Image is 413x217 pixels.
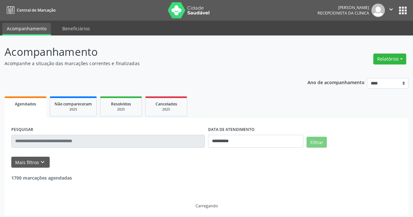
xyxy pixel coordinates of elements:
span: Agendados [15,101,36,107]
button: Mais filtroskeyboard_arrow_down [11,157,50,168]
span: Não compareceram [55,101,92,107]
button: apps [397,5,408,16]
div: [PERSON_NAME] [317,5,369,10]
p: Ano de acompanhamento [307,78,365,86]
span: Recepcionista da clínica [317,10,369,16]
label: DATA DE ATENDIMENTO [208,125,255,135]
button: Filtrar [307,137,327,148]
div: 2025 [55,107,92,112]
i: keyboard_arrow_down [39,159,46,166]
p: Acompanhamento [5,44,287,60]
a: Central de Marcação [5,5,55,15]
a: Acompanhamento [2,23,51,35]
a: Beneficiários [58,23,95,34]
span: Central de Marcação [17,7,55,13]
button: Relatórios [373,54,406,64]
span: Cancelados [156,101,177,107]
div: Carregando [196,203,218,209]
p: Acompanhe a situação das marcações correntes e finalizadas [5,60,287,67]
div: 2025 [105,107,137,112]
i:  [388,6,395,13]
span: Resolvidos [111,101,131,107]
strong: 1700 marcações agendadas [11,175,72,181]
img: img [371,4,385,17]
button:  [385,4,397,17]
label: PESQUISAR [11,125,33,135]
div: 2025 [150,107,182,112]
